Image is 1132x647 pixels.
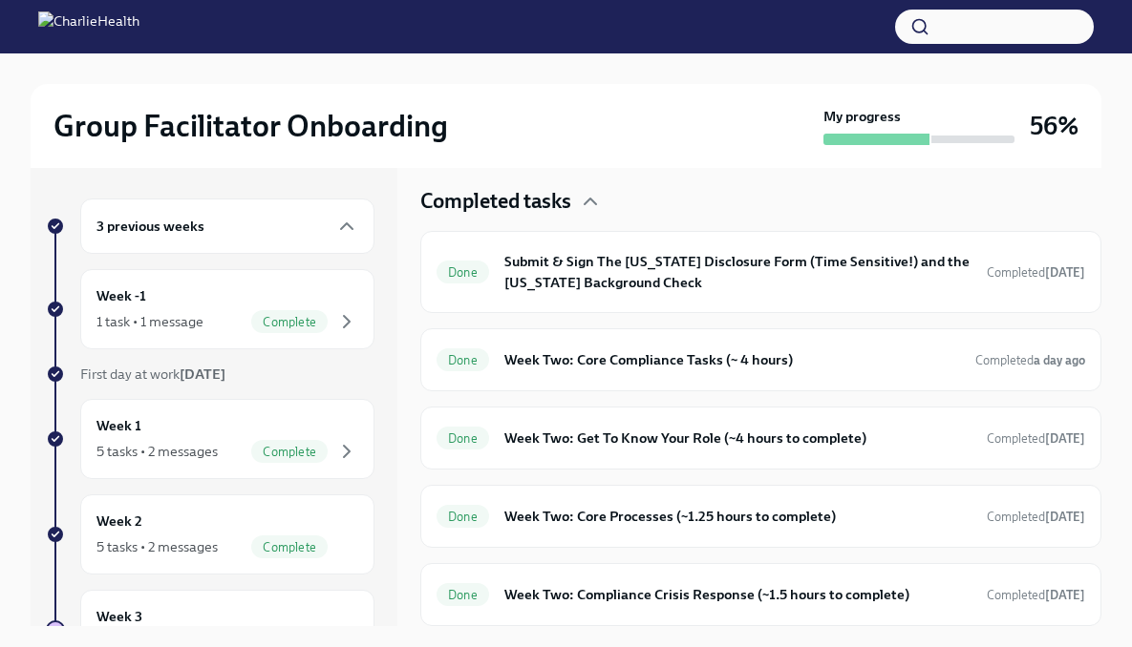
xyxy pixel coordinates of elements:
span: Done [437,510,489,524]
strong: [DATE] [1045,588,1085,602]
span: Completed [987,510,1085,524]
a: Week 15 tasks • 2 messagesComplete [46,399,374,479]
h6: Week Two: Core Processes (~1.25 hours to complete) [504,506,972,527]
strong: My progress [823,107,901,126]
div: 1 task • 1 message [96,312,203,331]
span: First day at work [80,365,225,383]
div: 5 tasks • 2 messages [96,442,218,461]
strong: [DATE] [1045,265,1085,280]
a: DoneWeek Two: Compliance Crisis Response (~1.5 hours to complete)Completed[DATE] [437,579,1085,610]
h2: Group Facilitator Onboarding [53,107,448,145]
span: September 30th, 2025 10:12 [975,351,1085,369]
span: October 1st, 2025 08:46 [987,429,1085,448]
div: 5 tasks • 2 messages [96,537,218,556]
img: CharlieHealth [38,11,139,42]
span: Complete [251,445,328,459]
h6: Week 3 [96,606,142,627]
span: September 22nd, 2025 10:07 [987,263,1085,282]
h6: Week 1 [96,415,141,436]
span: Completed [975,353,1085,367]
h6: Week 2 [96,511,142,532]
h6: Submit & Sign The [US_STATE] Disclosure Form (Time Sensitive!) and the [US_STATE] Background Check [504,251,972,293]
span: September 30th, 2025 15:02 [987,586,1085,604]
span: Done [437,265,489,280]
span: Done [437,353,489,367]
a: DoneWeek Two: Core Compliance Tasks (~ 4 hours)Completeda day ago [437,344,1085,375]
h6: Week -1 [96,285,146,306]
span: Completed [987,588,1085,602]
strong: [DATE] [1045,510,1085,524]
h6: Week Two: Compliance Crisis Response (~1.5 hours to complete) [504,584,972,605]
span: Completed [987,265,1085,280]
a: First day at work[DATE] [46,365,374,384]
h6: 3 previous weeks [96,216,204,237]
span: Done [437,588,489,602]
h4: Completed tasks [420,187,571,216]
span: Done [437,431,489,446]
a: Week 25 tasks • 2 messagesComplete [46,494,374,574]
strong: a day ago [1034,353,1085,367]
a: DoneWeek Two: Core Processes (~1.25 hours to complete)Completed[DATE] [437,501,1085,532]
a: DoneWeek Two: Get To Know Your Role (~4 hours to complete)Completed[DATE] [437,423,1085,453]
span: September 30th, 2025 14:59 [987,508,1085,526]
h3: 56% [1030,109,1079,143]
div: Completed tasks [420,187,1101,216]
strong: [DATE] [1045,431,1085,446]
h6: Week Two: Core Compliance Tasks (~ 4 hours) [504,349,960,370]
a: Week -11 task • 1 messageComplete [46,269,374,349]
strong: [DATE] [180,365,225,383]
h6: Week Two: Get To Know Your Role (~4 hours to complete) [504,428,972,449]
div: 3 previous weeks [80,198,374,254]
span: Completed [987,431,1085,446]
span: Complete [251,315,328,329]
a: DoneSubmit & Sign The [US_STATE] Disclosure Form (Time Sensitive!) and the [US_STATE] Background ... [437,247,1085,297]
span: Complete [251,540,328,554]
